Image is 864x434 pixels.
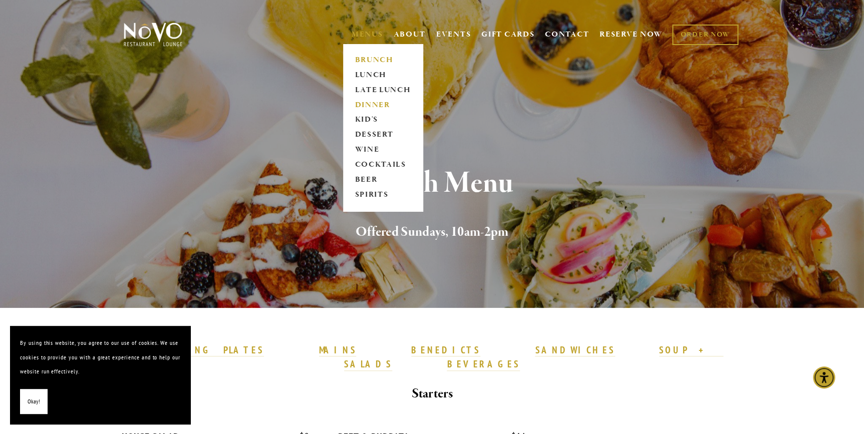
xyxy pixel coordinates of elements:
[411,344,480,357] a: BENEDICTS
[352,158,414,173] a: COCKTAILS
[447,358,520,370] strong: BEVERAGES
[152,344,264,356] strong: SHARING PLATES
[352,83,414,98] a: LATE LUNCH
[672,25,738,45] a: ORDER NOW
[122,22,184,47] img: Novo Restaurant &amp; Lounge
[152,344,264,357] a: SHARING PLATES
[352,113,414,128] a: KID'S
[319,344,357,356] strong: MAINS
[352,98,414,113] a: DINNER
[28,394,40,409] span: Okay!
[319,344,357,357] a: MAINS
[481,25,534,44] a: GIFT CARDS
[352,30,383,40] a: MENUS
[352,188,414,203] a: SPIRITS
[352,53,414,68] a: BRUNCH
[344,344,723,371] a: SOUP + SALADS
[20,336,180,379] p: By using this website, you agree to our use of cookies. We use cookies to provide you with a grea...
[411,344,480,356] strong: BENEDICTS
[545,25,589,44] a: CONTACT
[813,366,835,388] div: Accessibility Menu
[352,68,414,83] a: LUNCH
[411,385,452,402] strong: Starters
[393,30,426,40] a: ABOUT
[447,358,520,371] a: BEVERAGES
[352,173,414,188] a: BEER
[140,167,724,200] h1: Brunch Menu
[600,25,663,44] a: RESERVE NOW
[352,143,414,158] a: WINE
[140,222,724,243] h2: Offered Sundays, 10am-2pm
[20,389,48,414] button: Okay!
[535,344,615,357] a: SANDWICHES
[535,344,615,356] strong: SANDWICHES
[436,30,471,40] a: EVENTS
[352,128,414,143] a: DESSERT
[10,326,190,424] section: Cookie banner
